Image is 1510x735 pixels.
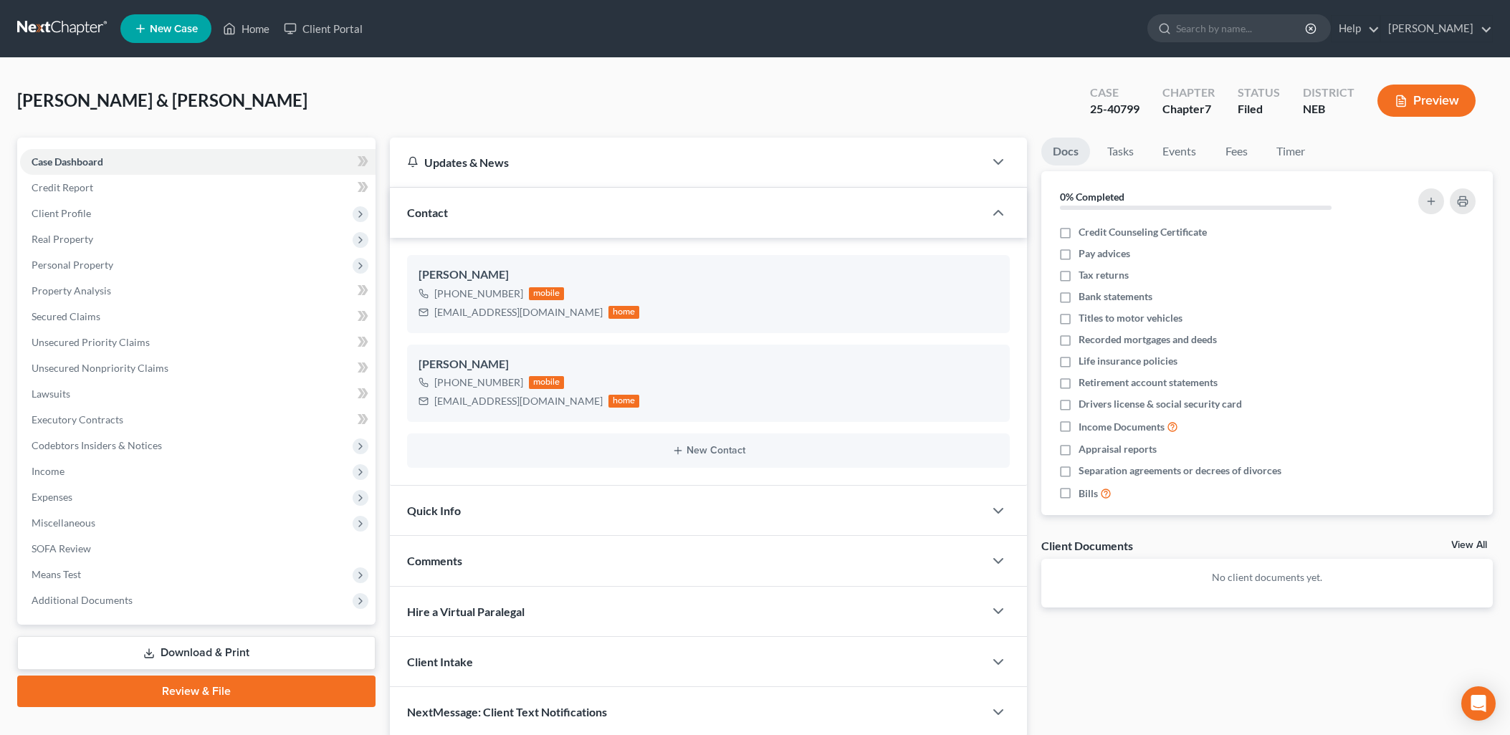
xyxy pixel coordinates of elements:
span: Drivers license & social security card [1079,397,1242,411]
a: Property Analysis [20,278,376,304]
button: New Contact [419,445,999,456]
span: Tax returns [1079,268,1129,282]
span: Life insurance policies [1079,354,1177,368]
a: Secured Claims [20,304,376,330]
a: Events [1151,138,1208,165]
span: Property Analysis [32,284,111,297]
div: NEB [1303,101,1354,117]
span: New Case [150,24,198,34]
a: Fees [1213,138,1259,165]
a: Executory Contracts [20,407,376,433]
div: Client Documents [1041,538,1133,553]
span: Bills [1079,486,1098,501]
p: No client documents yet. [1053,570,1481,585]
div: [PHONE_NUMBER] [434,375,523,390]
a: Unsecured Priority Claims [20,330,376,355]
span: SOFA Review [32,542,91,554]
strong: 0% Completed [1060,191,1124,203]
span: NextMessage: Client Text Notifications [407,705,607,719]
a: View All [1451,540,1487,550]
div: Chapter [1162,101,1215,117]
span: Quick Info [407,504,461,517]
div: home [608,395,640,408]
span: Codebtors Insiders & Notices [32,439,162,451]
a: Home [216,16,277,42]
span: Additional Documents [32,594,133,606]
span: Client Intake [407,655,473,668]
span: 7 [1205,102,1211,115]
span: Titles to motor vehicles [1079,311,1182,325]
div: [EMAIL_ADDRESS][DOMAIN_NAME] [434,305,603,320]
a: Download & Print [17,636,376,670]
span: Client Profile [32,207,91,219]
div: Status [1238,85,1280,101]
span: Pay advices [1079,246,1130,261]
div: Case [1090,85,1139,101]
div: Open Intercom Messenger [1461,686,1496,721]
span: Means Test [32,568,81,580]
span: Unsecured Priority Claims [32,336,150,348]
button: Preview [1377,85,1476,117]
a: Tasks [1096,138,1145,165]
div: [PERSON_NAME] [419,356,999,373]
span: Executory Contracts [32,413,123,426]
span: Bank statements [1079,289,1152,304]
span: Separation agreements or decrees of divorces [1079,463,1281,478]
div: [PERSON_NAME] [419,266,999,284]
a: Docs [1041,138,1090,165]
a: Lawsuits [20,381,376,407]
div: [EMAIL_ADDRESS][DOMAIN_NAME] [434,394,603,408]
span: Lawsuits [32,388,70,400]
div: Filed [1238,101,1280,117]
span: Expenses [32,491,72,503]
a: Unsecured Nonpriority Claims [20,355,376,381]
div: [PHONE_NUMBER] [434,287,523,301]
span: Income Documents [1079,420,1165,434]
input: Search by name... [1176,15,1307,42]
a: SOFA Review [20,536,376,562]
div: home [608,306,640,319]
a: Case Dashboard [20,149,376,175]
span: Comments [407,554,462,567]
span: Personal Property [32,259,113,271]
span: Credit Report [32,181,93,193]
a: [PERSON_NAME] [1381,16,1492,42]
span: [PERSON_NAME] & [PERSON_NAME] [17,90,307,110]
div: 25-40799 [1090,101,1139,117]
a: Help [1332,16,1380,42]
span: Appraisal reports [1079,442,1157,456]
div: Chapter [1162,85,1215,101]
span: Credit Counseling Certificate [1079,225,1207,239]
a: Review & File [17,676,376,707]
div: mobile [529,287,565,300]
span: Secured Claims [32,310,100,322]
span: Hire a Virtual Paralegal [407,605,525,618]
span: Contact [407,206,448,219]
a: Timer [1265,138,1317,165]
div: mobile [529,376,565,389]
span: Miscellaneous [32,517,95,529]
div: District [1303,85,1354,101]
a: Credit Report [20,175,376,201]
span: Real Property [32,233,93,245]
span: Retirement account statements [1079,375,1218,390]
span: Income [32,465,64,477]
span: Unsecured Nonpriority Claims [32,362,168,374]
span: Recorded mortgages and deeds [1079,332,1217,347]
span: Case Dashboard [32,155,103,168]
a: Client Portal [277,16,370,42]
div: Updates & News [407,155,967,170]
